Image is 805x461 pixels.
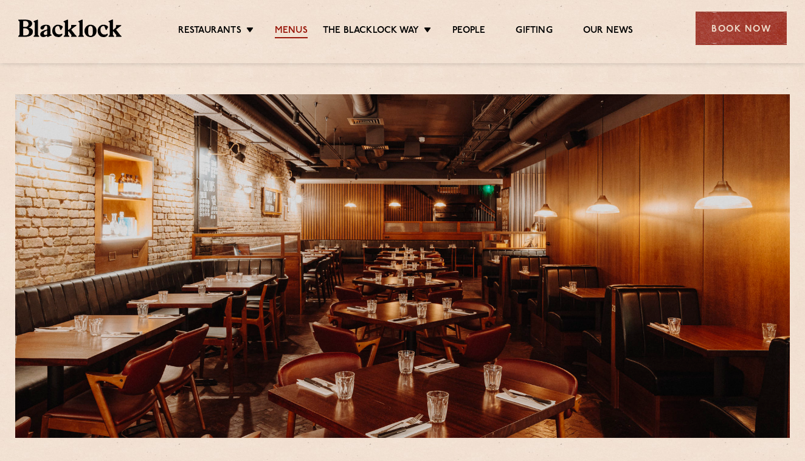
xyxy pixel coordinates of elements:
a: Our News [583,25,634,38]
a: Menus [275,25,308,38]
a: People [452,25,485,38]
a: The Blacklock Way [323,25,419,38]
div: Book Now [696,12,787,45]
a: Restaurants [178,25,241,38]
a: Gifting [516,25,552,38]
img: BL_Textured_Logo-footer-cropped.svg [18,19,122,37]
